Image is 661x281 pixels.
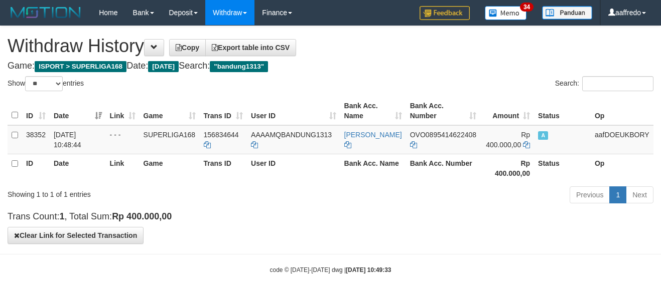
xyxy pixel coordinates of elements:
[200,97,247,125] th: Trans ID: activate to sort column ascending
[112,211,172,221] strong: Rp 400.000,00
[50,97,106,125] th: Date: activate to sort column ascending
[247,125,340,154] td: AAAAMQBANDUNG1313
[106,154,140,182] th: Link
[534,154,591,182] th: Status
[344,131,402,139] a: [PERSON_NAME]
[22,97,50,125] th: ID: activate to sort column ascending
[582,76,653,91] input: Search:
[8,61,653,71] h4: Game: Date: Search:
[106,97,140,125] th: Link: activate to sort column ascending
[8,5,84,20] img: MOTION_logo.png
[410,131,426,139] span: OVO
[591,125,653,154] td: aafDOEUKBORY
[140,125,200,154] td: SUPERLIGA168
[485,6,527,20] img: Button%20Memo.svg
[8,227,144,244] button: Clear Link for Selected Transaction
[50,154,106,182] th: Date
[495,159,530,177] strong: Rp 400.000,00
[340,97,406,125] th: Bank Acc. Name: activate to sort column ascending
[212,44,290,52] span: Export table into CSV
[8,76,84,91] label: Show entries
[59,211,64,221] strong: 1
[8,212,653,222] h4: Trans Count: , Total Sum:
[480,97,534,125] th: Amount: activate to sort column ascending
[200,154,247,182] th: Trans ID
[247,154,340,182] th: User ID
[247,97,340,125] th: User ID: activate to sort column ascending
[609,186,626,203] a: 1
[555,76,653,91] label: Search:
[406,97,480,125] th: Bank Acc. Number: activate to sort column ascending
[542,6,592,20] img: panduan.png
[406,125,480,154] td: 0895414622408
[8,185,268,199] div: Showing 1 to 1 of 1 entries
[591,154,653,182] th: Op
[140,97,200,125] th: Game: activate to sort column ascending
[210,61,268,72] span: "bandung1313"
[270,266,391,273] small: code © [DATE]-[DATE] dwg |
[626,186,653,203] a: Next
[570,186,610,203] a: Previous
[22,125,50,154] td: 38352
[486,131,530,149] span: Rp 400.000,00
[148,61,179,72] span: [DATE]
[520,3,534,12] span: 34
[35,61,126,72] span: ISPORT > SUPERLIGA168
[346,266,391,273] strong: [DATE] 10:49:33
[50,125,106,154] td: [DATE] 10:48:44
[8,36,653,56] h1: Withdraw History
[25,76,63,91] select: Showentries
[205,39,296,56] a: Export table into CSV
[22,154,50,182] th: ID
[538,131,548,140] span: Approved
[420,6,470,20] img: Feedback.jpg
[591,97,653,125] th: Op
[169,39,206,56] a: Copy
[106,125,140,154] td: - - -
[176,44,199,52] span: Copy
[200,125,247,154] td: 156834644
[534,97,591,125] th: Status
[406,154,480,182] th: Bank Acc. Number
[340,154,406,182] th: Bank Acc. Name
[140,154,200,182] th: Game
